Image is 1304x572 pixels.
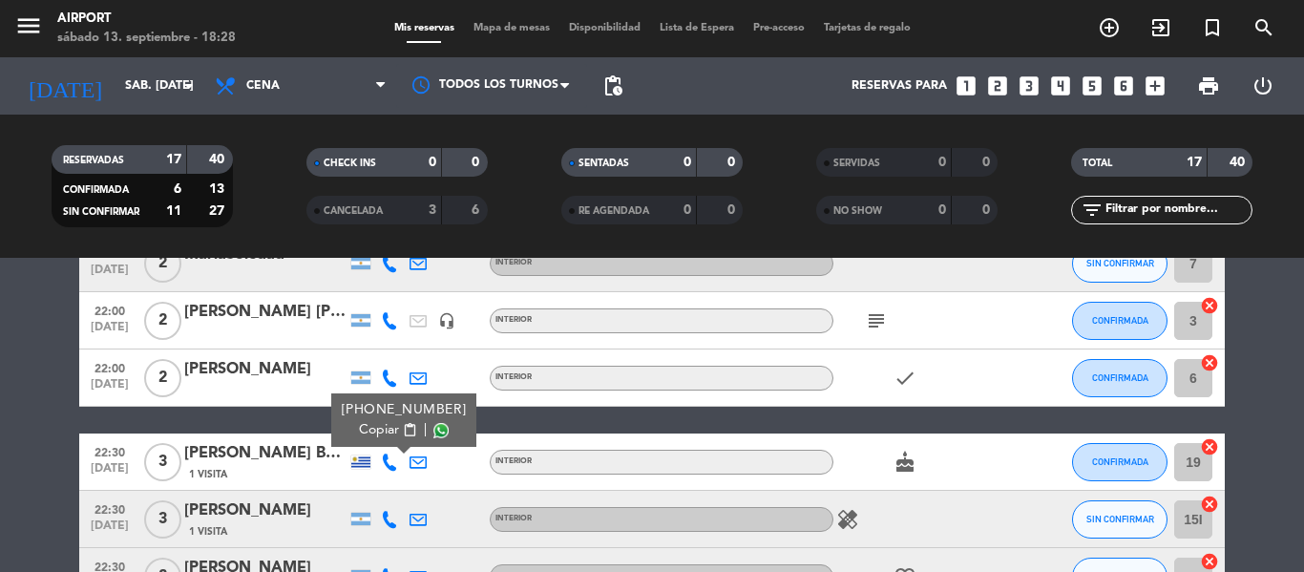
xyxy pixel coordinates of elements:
[1083,159,1112,168] span: TOTAL
[424,420,428,440] span: |
[86,264,134,286] span: [DATE]
[744,23,814,33] span: Pre-acceso
[209,204,228,218] strong: 27
[1072,244,1167,283] button: SIN CONFIRMAR
[938,203,946,217] strong: 0
[1081,199,1104,222] i: filter_list
[852,79,947,93] span: Reservas para
[1086,258,1154,268] span: SIN CONFIRMAR
[464,23,559,33] span: Mapa de mesas
[1017,74,1041,98] i: looks_3
[57,10,236,29] div: Airport
[495,316,532,324] span: INTERIOR
[144,359,181,397] span: 2
[1111,74,1136,98] i: looks_6
[1092,315,1148,326] span: CONFIRMADA
[144,443,181,481] span: 3
[1200,437,1219,456] i: cancel
[1197,74,1220,97] span: print
[954,74,978,98] i: looks_one
[894,367,916,390] i: check
[559,23,650,33] span: Disponibilidad
[86,498,134,519] span: 22:30
[1252,16,1275,39] i: search
[982,156,994,169] strong: 0
[86,462,134,484] span: [DATE]
[938,156,946,169] strong: 0
[1200,495,1219,514] i: cancel
[403,423,417,437] span: content_paste
[1072,359,1167,397] button: CONFIRMADA
[982,203,994,217] strong: 0
[1230,156,1249,169] strong: 40
[189,467,227,482] span: 1 Visita
[86,299,134,321] span: 22:00
[578,206,649,216] span: RE AGENDADA
[63,156,124,165] span: RESERVADAS
[1201,16,1224,39] i: turned_in_not
[1092,456,1148,467] span: CONFIRMADA
[865,309,888,332] i: subject
[727,203,739,217] strong: 0
[342,400,467,420] div: [PHONE_NUMBER]
[57,29,236,48] div: sábado 13. septiembre - 18:28
[495,457,532,465] span: INTERIOR
[1200,353,1219,372] i: cancel
[1251,74,1274,97] i: power_settings_new
[1080,74,1104,98] i: looks_5
[727,156,739,169] strong: 0
[495,259,532,266] span: INTERIOR
[1098,16,1121,39] i: add_circle_outline
[86,519,134,541] span: [DATE]
[63,207,139,217] span: SIN CONFIRMAR
[63,185,129,195] span: CONFIRMADA
[359,420,417,440] button: Copiarcontent_paste
[184,441,347,466] div: [PERSON_NAME] Bares
[174,182,181,196] strong: 6
[1048,74,1073,98] i: looks_4
[601,74,624,97] span: pending_actions
[1143,74,1167,98] i: add_box
[495,373,532,381] span: INTERIOR
[1072,500,1167,539] button: SIN CONFIRMAR
[324,206,383,216] span: CANCELADA
[985,74,1010,98] i: looks_two
[184,357,347,382] div: [PERSON_NAME]
[144,302,181,340] span: 2
[472,156,483,169] strong: 0
[14,65,116,107] i: [DATE]
[894,451,916,474] i: cake
[178,74,200,97] i: arrow_drop_down
[189,524,227,540] span: 1 Visita
[86,440,134,462] span: 22:30
[14,11,43,47] button: menu
[495,515,532,522] span: INTERIOR
[166,153,181,166] strong: 17
[324,159,376,168] span: CHECK INS
[1072,302,1167,340] button: CONFIRMADA
[144,244,181,283] span: 2
[1092,372,1148,383] span: CONFIRMADA
[472,203,483,217] strong: 6
[814,23,920,33] span: Tarjetas de regalo
[359,420,399,440] span: Copiar
[14,11,43,40] i: menu
[166,204,181,218] strong: 11
[836,508,859,531] i: healing
[1149,16,1172,39] i: exit_to_app
[1072,443,1167,481] button: CONFIRMADA
[1200,552,1219,571] i: cancel
[684,203,691,217] strong: 0
[578,159,629,168] span: SENTADAS
[833,206,882,216] span: NO SHOW
[1086,514,1154,524] span: SIN CONFIRMAR
[429,156,436,169] strong: 0
[86,356,134,378] span: 22:00
[209,153,228,166] strong: 40
[1104,200,1251,221] input: Filtrar por nombre...
[684,156,691,169] strong: 0
[144,500,181,539] span: 3
[184,498,347,523] div: [PERSON_NAME]
[86,321,134,343] span: [DATE]
[1187,156,1202,169] strong: 17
